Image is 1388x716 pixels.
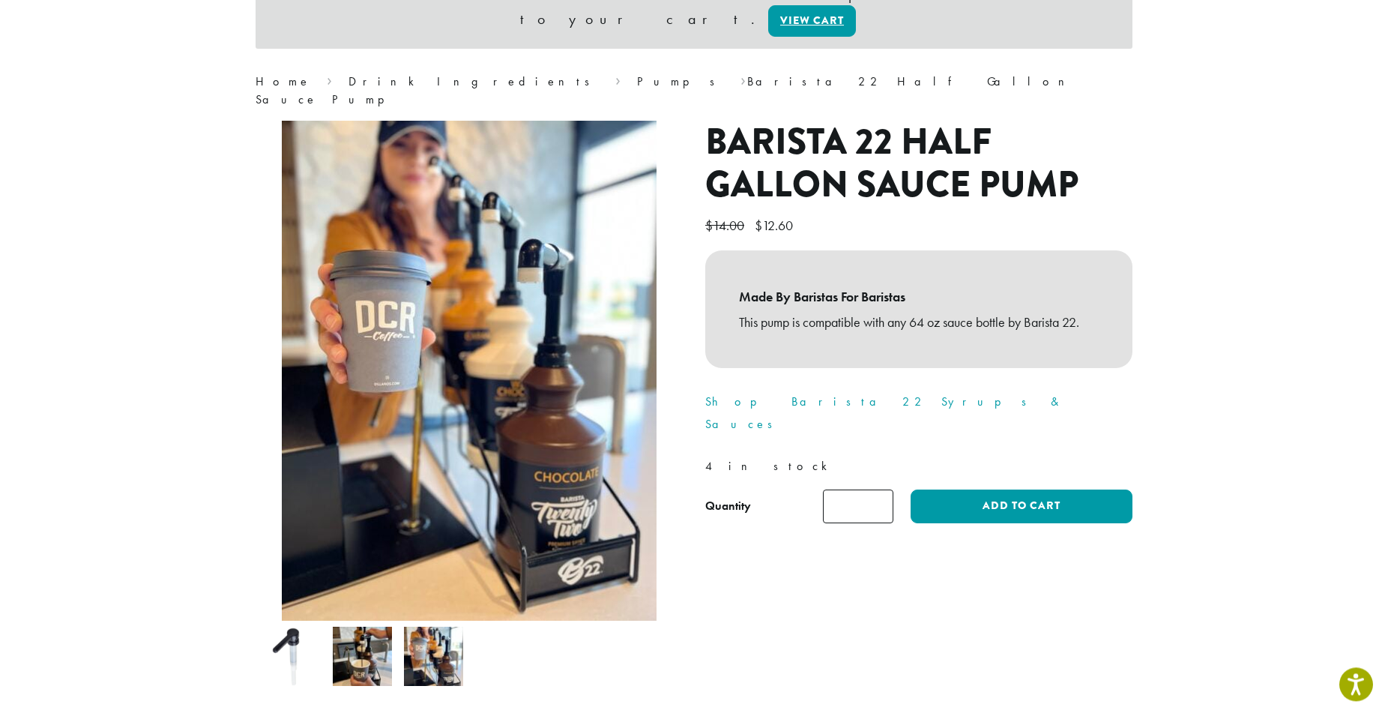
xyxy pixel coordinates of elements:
button: Add to cart [911,490,1132,523]
span: › [327,67,332,91]
bdi: 12.60 [755,217,797,234]
a: Drink Ingredients [348,73,600,89]
h1: Barista 22 Half Gallon Sauce Pump [705,121,1132,207]
nav: Breadcrumb [256,73,1132,109]
span: $ [755,217,762,234]
bdi: 14.00 [705,217,748,234]
span: › [615,67,621,91]
p: This pump is compatible with any 64 oz sauce bottle by Barista 22. [739,310,1099,335]
b: Made By Baristas For Baristas [739,284,1099,310]
a: View cart [768,5,856,37]
span: $ [705,217,713,234]
img: Barista 22 Half Gallon Sauce Pump [262,627,321,686]
a: Shop Barista 22 Syrups & Sauces [705,394,1064,432]
img: Barista 22 Half Gallon Sauce Pump - Image 3 [404,627,463,686]
div: Quantity [705,497,751,515]
p: 4 in stock [705,455,1132,478]
a: Home [256,73,311,89]
input: Product quantity [823,490,893,523]
a: Pumps [637,73,725,89]
span: › [740,67,746,91]
img: Barista 22 Half Gallon Sauce Pump - Image 2 [333,627,392,686]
